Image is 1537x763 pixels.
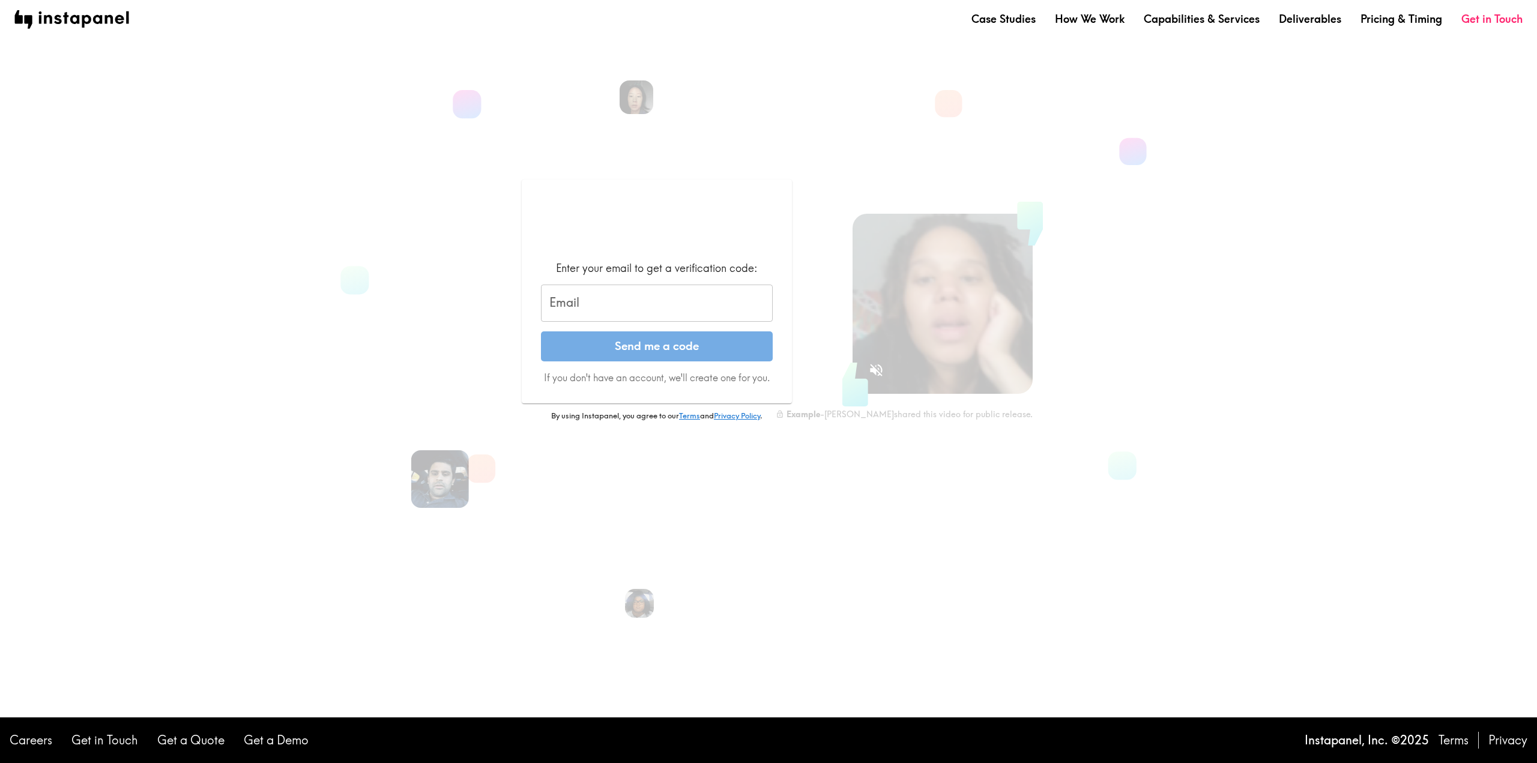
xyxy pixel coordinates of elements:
[714,411,760,420] a: Privacy Policy
[1279,11,1341,26] a: Deliverables
[625,589,654,618] img: Cassandra
[522,411,792,421] p: By using Instapanel, you agree to our and .
[541,261,773,276] div: Enter your email to get a verification code:
[1461,11,1523,26] a: Get in Touch
[1488,732,1527,749] a: Privacy
[10,732,52,749] a: Careers
[863,357,889,383] button: Sound is off
[620,80,653,114] img: Rennie
[411,450,469,508] img: Ronak
[71,732,138,749] a: Get in Touch
[679,411,700,420] a: Terms
[1305,732,1429,749] p: Instapanel, Inc. © 2025
[244,732,309,749] a: Get a Demo
[776,408,1033,419] div: - [PERSON_NAME] shared this video for public release.
[1439,732,1469,749] a: Terms
[1144,11,1260,26] a: Capabilities & Services
[14,10,129,29] img: instapanel
[1055,11,1125,26] a: How We Work
[787,408,820,419] b: Example
[541,331,773,361] button: Send me a code
[541,371,773,384] p: If you don't have an account, we'll create one for you.
[1360,11,1442,26] a: Pricing & Timing
[157,732,225,749] a: Get a Quote
[971,11,1036,26] a: Case Studies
